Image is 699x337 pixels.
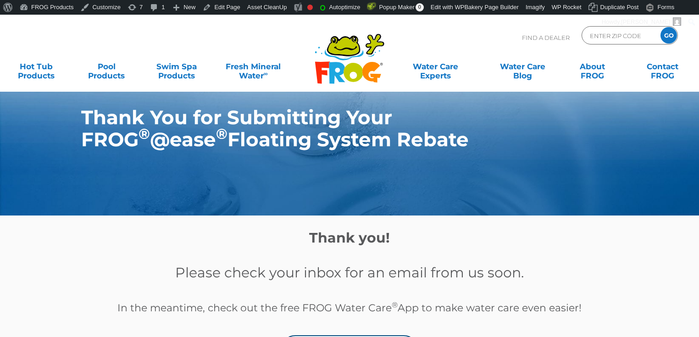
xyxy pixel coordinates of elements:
[309,229,390,246] strong: Thank you!
[81,106,575,150] h1: Thank You for Submitting Your FROG @ease Floating System Rebate
[416,3,424,11] span: 0
[522,26,570,49] p: Find A Dealer
[599,15,685,29] a: Howdy,
[566,57,620,76] a: AboutFROG
[9,57,64,76] a: Hot TubProducts
[216,125,227,143] sup: ®
[74,300,625,316] h4: In the meantime, check out the free FROG Water Care App to make water care even easier!
[149,57,204,76] a: Swim SpaProducts
[264,70,268,77] sup: ∞
[660,27,677,44] input: GO
[495,57,550,76] a: Water CareBlog
[621,18,670,25] span: [PERSON_NAME]
[219,57,287,76] a: Fresh MineralWater∞
[307,5,313,10] div: Focus keyphrase not set
[74,265,625,281] h3: Please check your inbox for an email from us soon.
[139,125,150,143] sup: ®
[589,29,651,42] input: Zip Code Form
[391,57,480,76] a: Water CareExperts
[79,57,134,76] a: PoolProducts
[392,300,398,309] sup: ®
[635,57,690,76] a: ContactFROG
